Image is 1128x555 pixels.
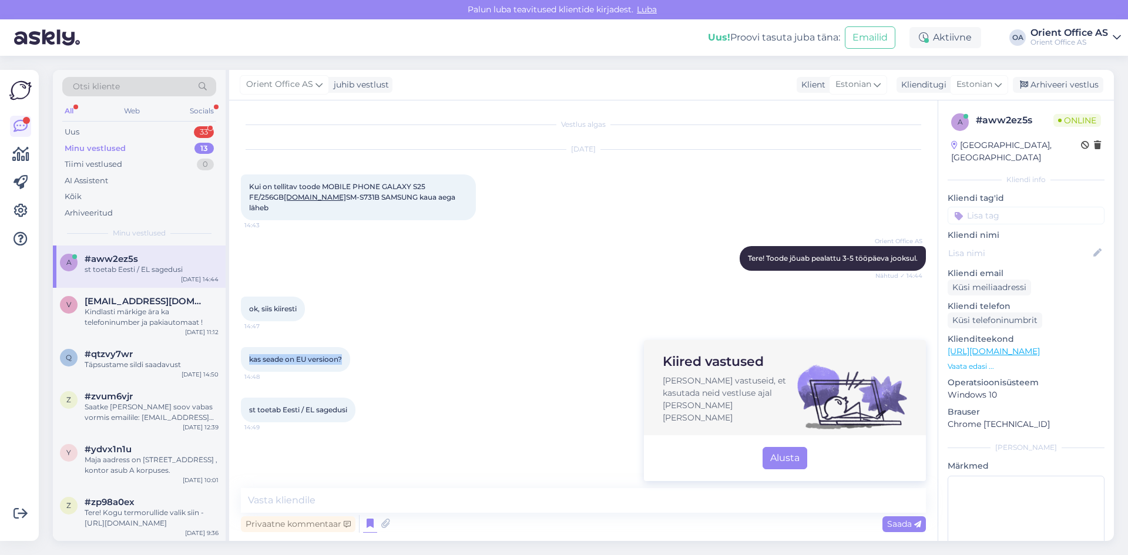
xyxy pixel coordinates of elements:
[951,139,1081,164] div: [GEOGRAPHIC_DATA], [GEOGRAPHIC_DATA]
[875,237,922,245] span: Orient Office AS
[958,117,963,126] span: a
[85,349,133,359] span: #qtzvy7wr
[948,192,1104,204] p: Kliendi tag'id
[241,516,355,532] div: Privaatne kommentaar
[66,501,71,510] span: z
[897,79,946,91] div: Klienditugi
[948,389,1104,401] p: Windows 10
[183,423,219,432] div: [DATE] 12:39
[197,159,214,170] div: 0
[85,307,219,328] div: Kindlasti märkige ära ka telefoninumber ja pakiautomaat !
[181,275,219,284] div: [DATE] 14:44
[241,119,926,130] div: Vestlus algas
[65,207,113,219] div: Arhiveeritud
[85,455,219,476] div: Maja aadress on [STREET_ADDRESS] , kontor asub A korpuses.
[85,359,219,370] div: Täpsustame sildi saadavust
[122,103,142,119] div: Web
[246,78,313,91] span: Orient Office AS
[65,126,79,138] div: Uus
[948,376,1104,389] p: Operatsioonisüsteem
[875,271,922,280] span: Nähtud ✓ 14:44
[948,300,1104,312] p: Kliendi telefon
[948,418,1104,430] p: Chrome [TECHNICAL_ID]
[1030,28,1108,38] div: Orient Office AS
[1030,38,1108,47] div: Orient Office AS
[633,4,660,15] span: Luba
[194,143,214,154] div: 13
[948,207,1104,224] input: Lisa tag
[185,328,219,337] div: [DATE] 11:12
[185,529,219,537] div: [DATE] 9:36
[66,395,71,404] span: z
[948,229,1104,241] p: Kliendi nimi
[65,159,122,170] div: Tiimi vestlused
[1053,114,1101,127] span: Online
[249,182,457,212] span: Kui on tellitav toode MOBILE PHONE GALAXY S25 FE/256GB SM-S731B SAMSUNG kaua aega läheb
[835,78,871,91] span: Estonian
[708,31,840,45] div: Proovi tasuta juba täna:
[187,103,216,119] div: Socials
[948,267,1104,280] p: Kliendi email
[249,405,347,414] span: st toetab Eesti / EL sagedusi
[663,375,793,424] div: [PERSON_NAME] vastuseid, et kasutada neid vestluse ajal [PERSON_NAME] [PERSON_NAME]
[85,402,219,423] div: Saatke [PERSON_NAME] soov vabas vormis emailile: [EMAIL_ADDRESS][DOMAIN_NAME]
[244,221,288,230] span: 14:43
[797,79,825,91] div: Klient
[249,355,342,364] span: kas seade on EU versioon?
[948,174,1104,185] div: Kliendi info
[85,391,133,402] span: #zvum6vjr
[763,447,807,469] button: Alusta
[73,80,120,93] span: Otsi kliente
[948,460,1104,472] p: Märkmed
[65,143,126,154] div: Minu vestlused
[948,333,1104,345] p: Klienditeekond
[887,519,921,529] span: Saada
[948,247,1091,260] input: Lisa nimi
[748,254,918,263] span: Tere! Toode jõuab pealattu 3-5 tööpäeva jooksul.
[948,280,1031,295] div: Küsi meiliaadressi
[66,300,71,309] span: v
[9,79,32,102] img: Askly Logo
[244,322,288,331] span: 14:47
[948,312,1042,328] div: Küsi telefoninumbrit
[956,78,992,91] span: Estonian
[66,353,72,362] span: q
[65,191,82,203] div: Kõik
[1009,29,1026,46] div: OA
[244,372,288,381] span: 14:48
[329,79,389,91] div: juhib vestlust
[182,370,219,379] div: [DATE] 14:50
[249,304,297,313] span: ok, siis kiiresti
[1013,77,1103,93] div: Arhiveeri vestlus
[708,32,730,43] b: Uus!
[85,296,207,307] span: varje51@gmail.com
[66,448,71,457] span: y
[948,346,1040,356] a: [URL][DOMAIN_NAME]
[113,228,166,238] span: Minu vestlused
[976,113,1053,127] div: # aww2ez5s
[948,442,1104,453] div: [PERSON_NAME]
[845,26,895,49] button: Emailid
[65,175,108,187] div: AI Assistent
[909,27,981,48] div: Aktiivne
[948,361,1104,372] p: Vaata edasi ...
[62,103,76,119] div: All
[1030,28,1121,47] a: Orient Office ASOrient Office AS
[797,347,907,457] img: illustration
[194,126,214,138] div: 33
[183,476,219,485] div: [DATE] 10:01
[85,497,135,507] span: #zp98a0ex
[85,264,219,275] div: st toetab Eesti / EL sagedusi
[244,423,288,432] span: 14:49
[284,193,346,201] a: [DOMAIN_NAME]
[85,254,138,264] span: #aww2ez5s
[241,144,926,154] div: [DATE]
[66,258,72,267] span: a
[948,406,1104,418] p: Brauser
[85,507,219,529] div: Tere! Kogu termorullide valik siin - [URL][DOMAIN_NAME]
[85,444,132,455] span: #ydvx1n1u
[663,352,793,371] div: Kiired vastused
